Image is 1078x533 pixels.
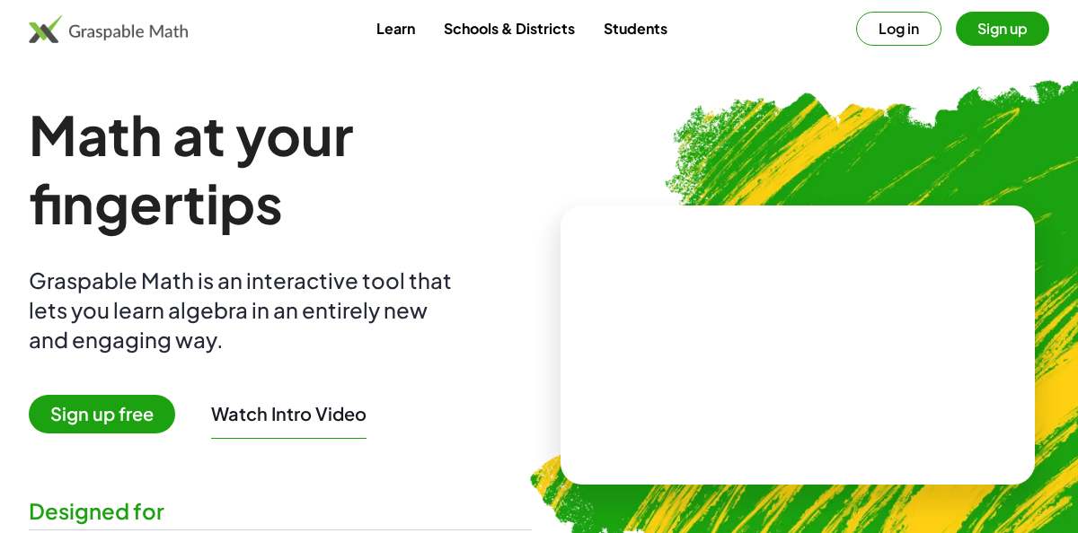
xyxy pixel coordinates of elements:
span: Sign up free [29,395,175,433]
a: Students [589,12,682,45]
div: Designed for [29,496,532,526]
a: Learn [362,12,429,45]
video: What is this? This is dynamic math notation. Dynamic math notation plays a central role in how Gr... [663,278,932,413]
button: Watch Intro Video [211,402,367,425]
a: Schools & Districts [429,12,589,45]
div: Graspable Math is an interactive tool that lets you learn algebra in an entirely new and engaging... [29,266,460,354]
button: Sign up [956,12,1049,46]
button: Log in [856,12,941,46]
h1: Math at your fingertips [29,100,532,237]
